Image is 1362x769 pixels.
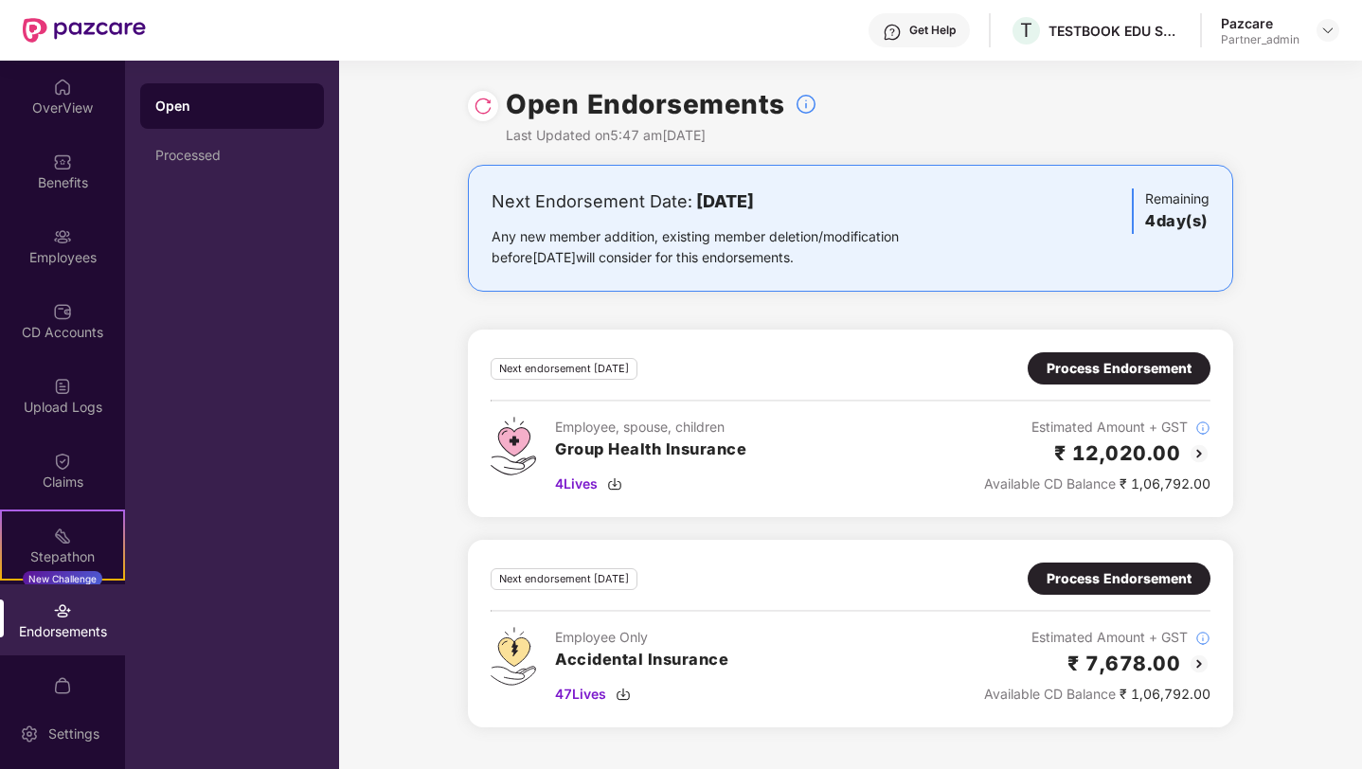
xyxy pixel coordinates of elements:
img: svg+xml;base64,PHN2ZyBpZD0iUmVsb2FkLTMyeDMyIiB4bWxucz0iaHR0cDovL3d3dy53My5vcmcvMjAwMC9zdmciIHdpZH... [474,97,493,116]
span: Available CD Balance [984,686,1116,702]
img: New Pazcare Logo [23,18,146,43]
div: Next endorsement [DATE] [491,358,637,380]
div: Settings [43,724,105,743]
img: svg+xml;base64,PHN2ZyB4bWxucz0iaHR0cDovL3d3dy53My5vcmcvMjAwMC9zdmciIHdpZHRoPSI0OS4zMjEiIGhlaWdodD... [491,627,536,686]
img: svg+xml;base64,PHN2ZyBpZD0iQ2xhaW0iIHhtbG5zPSJodHRwOi8vd3d3LnczLm9yZy8yMDAwL3N2ZyIgd2lkdGg9IjIwIi... [53,452,72,471]
div: Partner_admin [1221,32,1299,47]
img: svg+xml;base64,PHN2ZyBpZD0iU2V0dGluZy0yMHgyMCIgeG1sbnM9Imh0dHA6Ly93d3cudzMub3JnLzIwMDAvc3ZnIiB3aW... [20,724,39,743]
div: TESTBOOK EDU SOLUTIONS PRIVATE LIMITED [1048,22,1181,40]
b: [DATE] [696,191,754,211]
div: Employee, spouse, children [555,417,746,438]
div: Process Endorsement [1047,568,1192,589]
img: svg+xml;base64,PHN2ZyBpZD0iSW5mb18tXzMyeDMyIiBkYXRhLW5hbWU9IkluZm8gLSAzMngzMiIgeG1sbnM9Imh0dHA6Ly... [1195,420,1210,436]
div: ₹ 1,06,792.00 [984,684,1210,705]
div: Process Endorsement [1047,358,1192,379]
div: Stepathon [2,547,123,566]
img: svg+xml;base64,PHN2ZyB4bWxucz0iaHR0cDovL3d3dy53My5vcmcvMjAwMC9zdmciIHdpZHRoPSIyMSIgaGVpZ2h0PSIyMC... [53,527,72,545]
span: 4 Lives [555,474,598,494]
img: svg+xml;base64,PHN2ZyBpZD0iQmFjay0yMHgyMCIgeG1sbnM9Imh0dHA6Ly93d3cudzMub3JnLzIwMDAvc3ZnIiB3aWR0aD... [1188,442,1210,465]
span: 47 Lives [555,684,606,705]
img: svg+xml;base64,PHN2ZyBpZD0iRG93bmxvYWQtMzJ4MzIiIHhtbG5zPSJodHRwOi8vd3d3LnczLm9yZy8yMDAwL3N2ZyIgd2... [607,476,622,492]
img: svg+xml;base64,PHN2ZyBpZD0iQmVuZWZpdHMiIHhtbG5zPSJodHRwOi8vd3d3LnczLm9yZy8yMDAwL3N2ZyIgd2lkdGg9Ij... [53,152,72,171]
div: Last Updated on 5:47 am[DATE] [506,125,817,146]
img: svg+xml;base64,PHN2ZyB4bWxucz0iaHR0cDovL3d3dy53My5vcmcvMjAwMC9zdmciIHdpZHRoPSI0Ny43MTQiIGhlaWdodD... [491,417,536,475]
div: New Challenge [23,571,102,586]
div: Next endorsement [DATE] [491,568,637,590]
span: Available CD Balance [984,475,1116,492]
img: svg+xml;base64,PHN2ZyBpZD0iSW5mb18tXzMyeDMyIiBkYXRhLW5hbWU9IkluZm8gLSAzMngzMiIgeG1sbnM9Imh0dHA6Ly... [1195,631,1210,646]
img: svg+xml;base64,PHN2ZyBpZD0iTXlfT3JkZXJzIiBkYXRhLW5hbWU9Ik15IE9yZGVycyIgeG1sbnM9Imh0dHA6Ly93d3cudz... [53,676,72,695]
img: svg+xml;base64,PHN2ZyBpZD0iRW1wbG95ZWVzIiB4bWxucz0iaHR0cDovL3d3dy53My5vcmcvMjAwMC9zdmciIHdpZHRoPS... [53,227,72,246]
div: Estimated Amount + GST [984,627,1210,648]
h3: Group Health Insurance [555,438,746,462]
img: svg+xml;base64,PHN2ZyBpZD0iRG93bmxvYWQtMzJ4MzIiIHhtbG5zPSJodHRwOi8vd3d3LnczLm9yZy8yMDAwL3N2ZyIgd2... [616,687,631,702]
img: svg+xml;base64,PHN2ZyBpZD0iQ0RfQWNjb3VudHMiIGRhdGEtbmFtZT0iQ0QgQWNjb3VudHMiIHhtbG5zPSJodHRwOi8vd3... [53,302,72,321]
div: Processed [155,148,309,163]
img: svg+xml;base64,PHN2ZyBpZD0iQmFjay0yMHgyMCIgeG1sbnM9Imh0dHA6Ly93d3cudzMub3JnLzIwMDAvc3ZnIiB3aWR0aD... [1188,653,1210,675]
div: ₹ 1,06,792.00 [984,474,1210,494]
div: Remaining [1132,188,1210,234]
div: Estimated Amount + GST [984,417,1210,438]
img: svg+xml;base64,PHN2ZyBpZD0iSW5mb18tXzMyeDMyIiBkYXRhLW5hbWU9IkluZm8gLSAzMngzMiIgeG1sbnM9Imh0dHA6Ly... [795,93,817,116]
img: svg+xml;base64,PHN2ZyBpZD0iSGVscC0zMngzMiIgeG1sbnM9Imh0dHA6Ly93d3cudzMub3JnLzIwMDAvc3ZnIiB3aWR0aD... [883,23,902,42]
img: svg+xml;base64,PHN2ZyBpZD0iRW5kb3JzZW1lbnRzIiB4bWxucz0iaHR0cDovL3d3dy53My5vcmcvMjAwMC9zdmciIHdpZH... [53,601,72,620]
h2: ₹ 12,020.00 [1054,438,1181,469]
div: Pazcare [1221,14,1299,32]
div: Next Endorsement Date: [492,188,959,215]
h3: 4 day(s) [1145,209,1210,234]
h3: Accidental Insurance [555,648,728,672]
div: Employee Only [555,627,728,648]
h2: ₹ 7,678.00 [1067,648,1180,679]
img: svg+xml;base64,PHN2ZyBpZD0iRHJvcGRvd24tMzJ4MzIiIHhtbG5zPSJodHRwOi8vd3d3LnczLm9yZy8yMDAwL3N2ZyIgd2... [1320,23,1335,38]
h1: Open Endorsements [506,83,785,125]
div: Open [155,97,309,116]
div: Get Help [909,23,956,38]
img: svg+xml;base64,PHN2ZyBpZD0iVXBsb2FkX0xvZ3MiIGRhdGEtbmFtZT0iVXBsb2FkIExvZ3MiIHhtbG5zPSJodHRwOi8vd3... [53,377,72,396]
div: Any new member addition, existing member deletion/modification before [DATE] will consider for th... [492,226,959,268]
span: T [1020,19,1032,42]
img: svg+xml;base64,PHN2ZyBpZD0iSG9tZSIgeG1sbnM9Imh0dHA6Ly93d3cudzMub3JnLzIwMDAvc3ZnIiB3aWR0aD0iMjAiIG... [53,78,72,97]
